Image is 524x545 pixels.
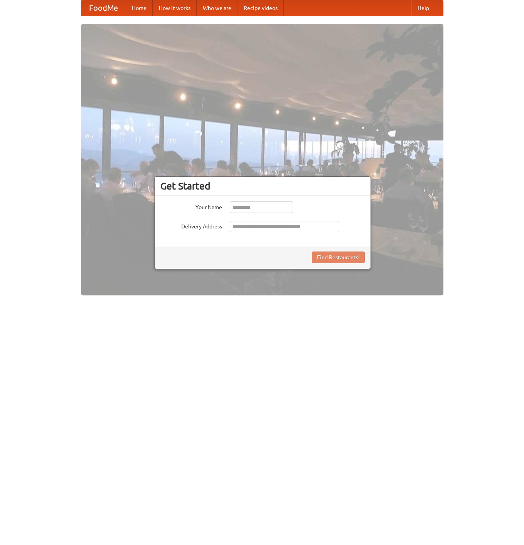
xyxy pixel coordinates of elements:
[160,201,222,211] label: Your Name
[411,0,435,16] a: Help
[197,0,238,16] a: Who we are
[160,221,222,230] label: Delivery Address
[160,180,365,192] h3: Get Started
[238,0,284,16] a: Recipe videos
[312,252,365,263] button: Find Restaurants!
[126,0,153,16] a: Home
[81,0,126,16] a: FoodMe
[153,0,197,16] a: How it works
